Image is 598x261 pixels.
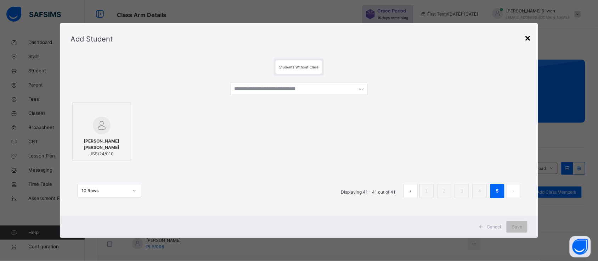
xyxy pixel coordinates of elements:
[490,184,504,198] li: 5
[506,184,520,198] li: 下一页
[76,138,127,151] span: [PERSON_NAME] [PERSON_NAME]
[76,151,127,157] span: JSS/24/010
[494,187,501,196] a: 5
[512,224,522,230] span: Save
[455,184,469,198] li: 3
[476,187,483,196] a: 4
[473,184,487,198] li: 4
[441,187,448,196] a: 2
[487,224,501,230] span: Cancel
[570,236,591,257] button: Open asap
[419,184,434,198] li: 1
[404,184,418,198] li: 上一页
[70,35,113,43] span: Add Student
[404,184,418,198] button: prev page
[506,184,520,198] button: next page
[279,65,318,69] span: Students Without Class
[93,117,111,134] img: default.svg
[459,187,466,196] a: 3
[423,187,430,196] a: 1
[524,30,531,45] div: ×
[335,184,401,198] li: Displaying 41 - 41 out of 41
[81,188,128,194] div: 10 Rows
[437,184,451,198] li: 2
